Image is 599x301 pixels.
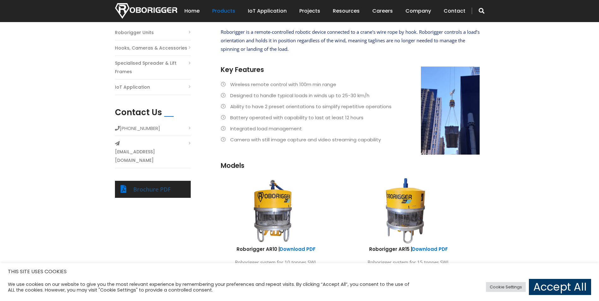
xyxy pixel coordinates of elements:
[115,28,154,37] a: Roborigger Units
[115,3,177,19] img: Nortech
[486,282,526,292] a: Cookie Settings
[221,91,480,100] li: Designed to handle typical loads in winds up to 25-30 km/h
[221,65,480,74] h3: Key Features
[133,186,171,193] a: Brochure PDF
[214,258,338,267] p: Roborigger system for 10 tonnes SWL
[221,135,480,144] li: Camera with still image capture and video streaming capability
[184,1,200,21] a: Home
[405,1,431,21] a: Company
[299,1,320,21] a: Projects
[8,281,416,293] div: We use cookies on our website to give you the most relevant experience by remembering your prefer...
[115,59,191,76] a: Specialised Spreader & Lift Frames
[333,1,360,21] a: Resources
[115,44,187,52] a: Hooks, Cameras & Accessories
[221,29,480,52] span: Roborigger is a remote-controlled robotic device connected to a crane's wire rope by hook. Robori...
[212,1,235,21] a: Products
[248,1,287,21] a: IoT Application
[115,148,191,165] a: [EMAIL_ADDRESS][DOMAIN_NAME]
[214,246,338,252] h6: Roborigger AR10 |
[529,279,591,295] a: Accept All
[221,124,480,133] li: Integrated load management
[221,80,480,89] li: Wireless remote control with 100m min range
[347,258,470,267] p: Roborigger system for 15 tonnes SWL
[115,83,150,91] a: IoT Application
[444,1,465,21] a: Contact
[412,246,448,252] a: Download PDF
[280,246,315,252] a: Download PDF
[221,113,480,122] li: Battery operated with capability to last at least 12 hours
[221,161,480,170] h3: Models
[221,102,480,111] li: Ability to have 2 preset orientations to simplify repetitive operations
[115,124,191,136] li: [PHONE_NUMBER]
[115,108,162,117] h2: Contact Us
[372,1,393,21] a: Careers
[8,268,591,276] h5: THIS SITE USES COOKIES
[347,246,470,252] h6: Roborigger AR15 |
